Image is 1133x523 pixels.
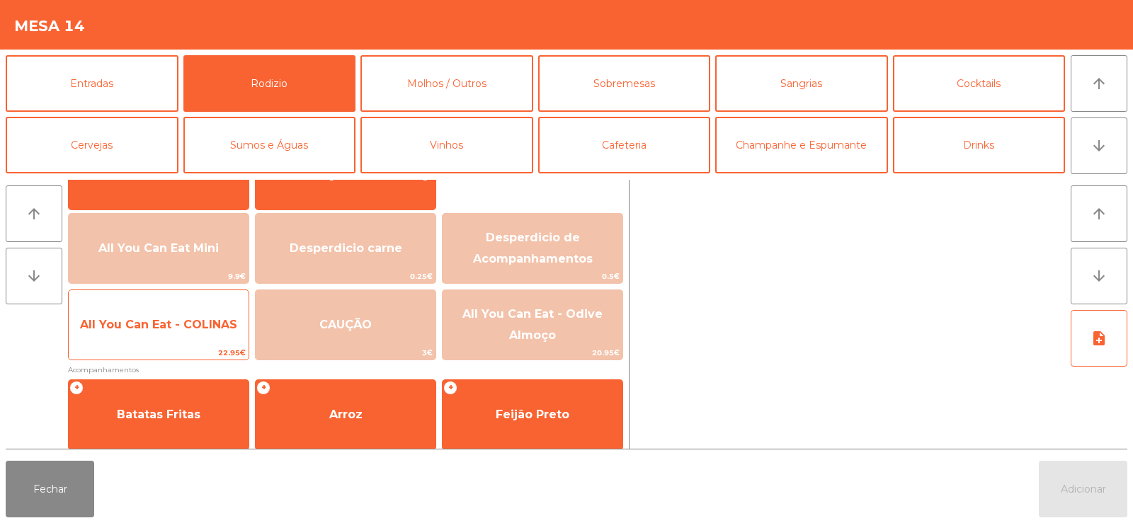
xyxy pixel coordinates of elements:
[715,117,888,173] button: Champanhe e Espumante
[183,117,356,173] button: Sumos e Águas
[290,241,402,255] span: Desperdicio carne
[893,55,1066,112] button: Cocktails
[1071,310,1127,367] button: note_add
[6,117,178,173] button: Cervejas
[893,117,1066,173] button: Drinks
[1091,268,1108,285] i: arrow_downward
[319,318,372,331] span: CAUÇÃO
[443,270,622,283] span: 0.5€
[183,55,356,112] button: Rodizio
[6,248,62,304] button: arrow_downward
[360,117,533,173] button: Vinhos
[715,55,888,112] button: Sangrias
[6,185,62,242] button: arrow_upward
[462,307,603,342] span: All You Can Eat - Odive Almoço
[1091,205,1108,222] i: arrow_upward
[134,168,184,181] span: Salsicha
[6,55,178,112] button: Entradas
[256,270,435,283] span: 0.25€
[25,205,42,222] i: arrow_upward
[329,408,363,421] span: Arroz
[538,55,711,112] button: Sobremesas
[69,346,249,360] span: 22.95€
[80,318,237,331] span: All You Can Eat - COLINAS
[538,117,711,173] button: Cafeteria
[360,55,533,112] button: Molhos / Outros
[256,381,271,395] span: +
[69,381,84,395] span: +
[496,408,569,421] span: Feijão Preto
[68,363,623,377] span: Acompanhamentos
[1071,248,1127,304] button: arrow_downward
[473,231,593,265] span: Desperdicio de Acompanhamentos
[98,241,219,255] span: All You Can Eat Mini
[443,346,622,360] span: 20.95€
[443,381,457,395] span: +
[1071,185,1127,242] button: arrow_upward
[264,168,428,181] span: Lombinho [PERSON_NAME]
[256,346,435,360] span: 3€
[14,16,85,37] h4: Mesa 14
[25,268,42,285] i: arrow_downward
[117,408,200,421] span: Batatas Fritas
[1091,330,1108,347] i: note_add
[1091,137,1108,154] i: arrow_downward
[6,461,94,517] button: Fechar
[69,270,249,283] span: 9.9€
[1091,75,1108,92] i: arrow_upward
[1071,55,1127,112] button: arrow_upward
[1071,117,1127,174] button: arrow_downward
